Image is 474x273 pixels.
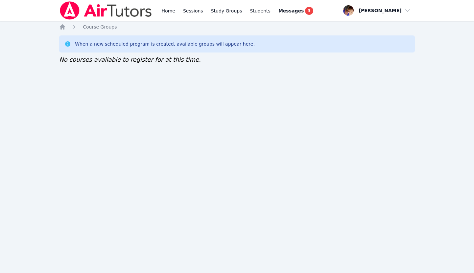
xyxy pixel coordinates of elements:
span: Messages [278,8,304,14]
a: Course Groups [83,24,117,30]
div: When a new scheduled program is created, available groups will appear here. [75,41,255,47]
span: 3 [305,7,313,15]
img: Air Tutors [59,1,152,20]
nav: Breadcrumb [59,24,415,30]
span: No courses available to register for at this time. [59,56,201,63]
